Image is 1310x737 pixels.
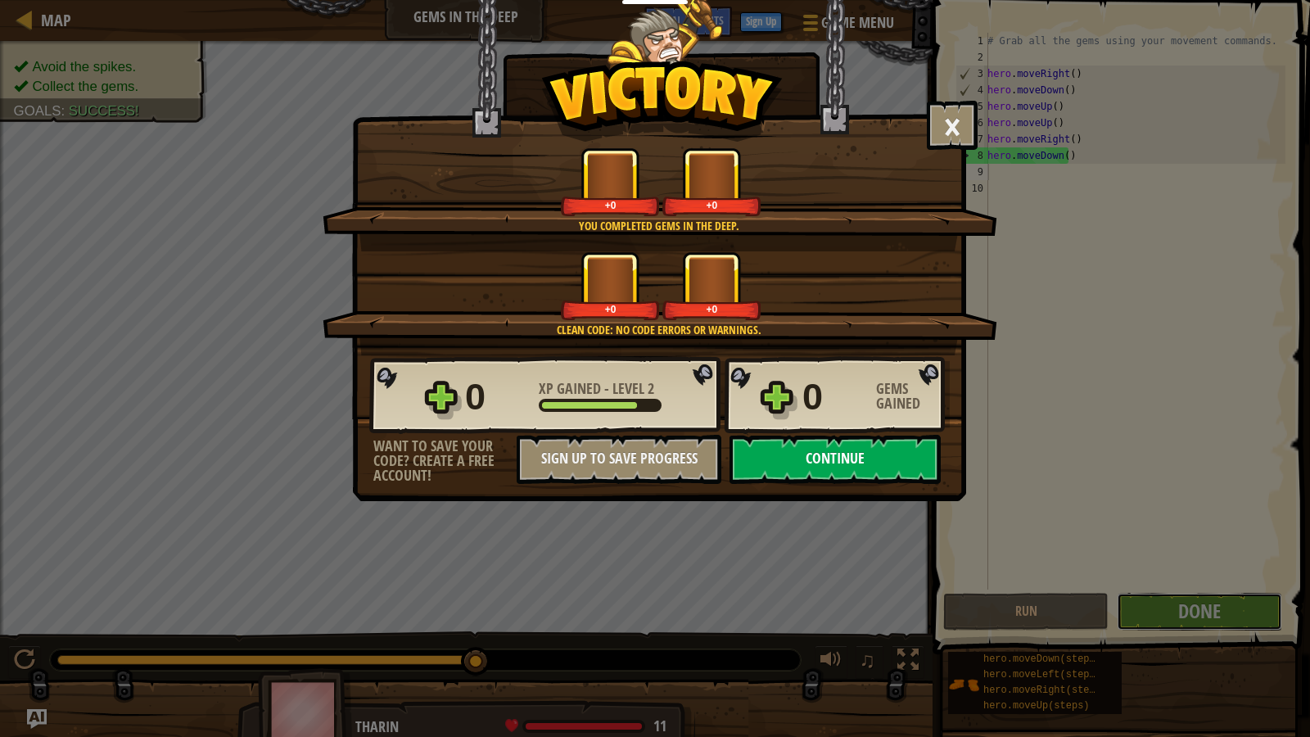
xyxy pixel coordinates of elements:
div: +0 [666,303,758,315]
span: Level [609,378,648,399]
div: Want to save your code? Create a free account! [373,439,517,483]
img: Victory [541,61,783,142]
div: +0 [564,199,657,211]
span: 2 [648,378,654,399]
div: Clean code: no code errors or warnings. [400,322,917,338]
div: 0 [465,371,529,423]
div: 0 [802,371,866,423]
span: XP Gained [539,378,604,399]
div: +0 [666,199,758,211]
div: Gems Gained [876,382,950,411]
button: Sign Up to Save Progress [517,435,721,484]
button: × [927,101,978,150]
div: You completed Gems in the Deep. [400,218,917,234]
button: Continue [730,435,941,484]
div: - [539,382,654,396]
div: +0 [564,303,657,315]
